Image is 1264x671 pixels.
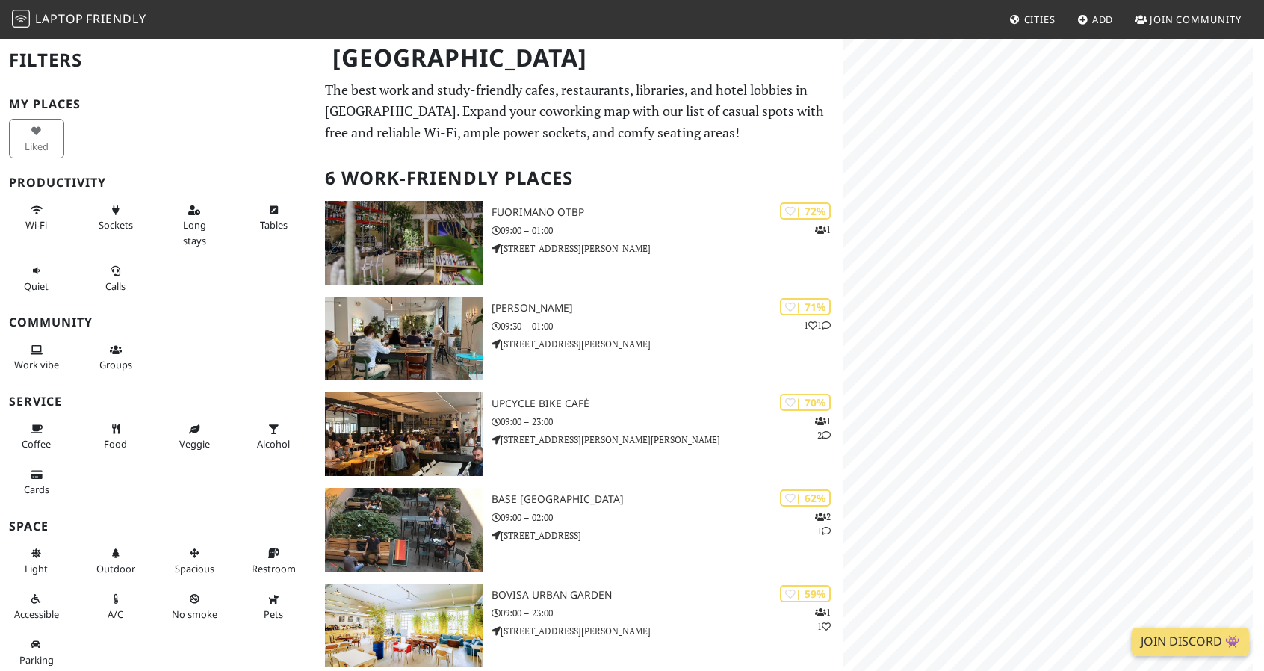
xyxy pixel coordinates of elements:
span: Long stays [183,218,206,247]
h3: My Places [9,97,307,111]
p: 09:00 – 23:00 [492,415,843,429]
img: Upcycle Bike Cafè [325,392,483,476]
span: Alcohol [257,437,290,451]
a: BASE Milano | 62% 21 BASE [GEOGRAPHIC_DATA] 09:00 – 02:00 [STREET_ADDRESS] [316,488,843,572]
div: | 70% [780,394,831,411]
p: [STREET_ADDRESS] [492,528,843,542]
img: Bovisa Urban Garden [325,584,483,667]
span: Coffee [22,437,51,451]
span: Restroom [252,562,296,575]
img: BASE Milano [325,488,483,572]
div: | 71% [780,298,831,315]
span: Group tables [99,358,132,371]
h3: [PERSON_NAME] [492,302,843,315]
a: Cities [1003,6,1062,33]
p: 09:30 – 01:00 [492,319,843,333]
span: Spacious [175,562,214,575]
span: Parking [19,653,54,667]
h2: 6 Work-Friendly Places [325,155,834,201]
p: 1 1 [815,605,831,634]
a: Fuorimano OTBP | 72% 1 Fuorimano OTBP 09:00 – 01:00 [STREET_ADDRESS][PERSON_NAME] [316,201,843,285]
a: Add [1071,6,1120,33]
span: Air conditioned [108,607,123,621]
p: 2 1 [815,510,831,538]
span: Join Community [1150,13,1242,26]
a: Join Community [1129,6,1248,33]
button: Long stays [167,198,223,253]
button: Groups [88,338,143,377]
button: Alcohol [246,417,301,457]
span: Quiet [24,279,49,293]
p: [STREET_ADDRESS][PERSON_NAME] [492,337,843,351]
a: oTTo | 71% 11 [PERSON_NAME] 09:30 – 01:00 [STREET_ADDRESS][PERSON_NAME] [316,297,843,380]
h3: Upcycle Bike Cafè [492,398,843,410]
button: Veggie [167,417,223,457]
p: [STREET_ADDRESS][PERSON_NAME] [492,241,843,256]
button: Restroom [246,541,301,581]
span: Stable Wi-Fi [25,218,47,232]
h3: Space [9,519,307,534]
button: Tables [246,198,301,238]
h1: [GEOGRAPHIC_DATA] [320,37,840,78]
span: Natural light [25,562,48,575]
span: People working [14,358,59,371]
p: 1 2 [815,414,831,442]
span: Friendly [86,10,146,27]
button: Coffee [9,417,64,457]
h3: Productivity [9,176,307,190]
span: Outdoor area [96,562,135,575]
p: [STREET_ADDRESS][PERSON_NAME][PERSON_NAME] [492,433,843,447]
button: A/C [88,587,143,626]
span: Credit cards [24,483,49,496]
button: Sockets [88,198,143,238]
p: 1 [815,223,831,237]
img: LaptopFriendly [12,10,30,28]
span: Smoke free [172,607,217,621]
button: Quiet [9,259,64,298]
button: Work vibe [9,338,64,377]
h3: Service [9,395,307,409]
h3: Community [9,315,307,330]
div: | 59% [780,585,831,602]
div: | 62% [780,489,831,507]
button: Cards [9,463,64,502]
span: Laptop [35,10,84,27]
a: Bovisa Urban Garden | 59% 11 Bovisa Urban Garden 09:00 – 23:00 [STREET_ADDRESS][PERSON_NAME] [316,584,843,667]
button: Outdoor [88,541,143,581]
span: Video/audio calls [105,279,126,293]
h3: BASE [GEOGRAPHIC_DATA] [492,493,843,506]
img: oTTo [325,297,483,380]
span: Pet friendly [264,607,283,621]
button: No smoke [167,587,223,626]
button: Calls [88,259,143,298]
button: Spacious [167,541,223,581]
button: Food [88,417,143,457]
p: 1 1 [804,318,831,333]
span: Accessible [14,607,59,621]
span: Power sockets [99,218,133,232]
img: Fuorimano OTBP [325,201,483,285]
a: Upcycle Bike Cafè | 70% 12 Upcycle Bike Cafè 09:00 – 23:00 [STREET_ADDRESS][PERSON_NAME][PERSON_N... [316,392,843,476]
h3: Bovisa Urban Garden [492,589,843,602]
p: 09:00 – 23:00 [492,606,843,620]
span: Food [104,437,127,451]
button: Pets [246,587,301,626]
h2: Filters [9,37,307,83]
span: Add [1092,13,1114,26]
button: Wi-Fi [9,198,64,238]
span: Cities [1024,13,1056,26]
button: Accessible [9,587,64,626]
p: The best work and study-friendly cafes, restaurants, libraries, and hotel lobbies in [GEOGRAPHIC_... [325,79,834,143]
div: | 72% [780,202,831,220]
h3: Fuorimano OTBP [492,206,843,219]
p: [STREET_ADDRESS][PERSON_NAME] [492,624,843,638]
span: Work-friendly tables [260,218,288,232]
p: 09:00 – 01:00 [492,223,843,238]
span: Veggie [179,437,210,451]
p: 09:00 – 02:00 [492,510,843,525]
a: Join Discord 👾 [1132,628,1249,656]
button: Light [9,541,64,581]
a: LaptopFriendly LaptopFriendly [12,7,146,33]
